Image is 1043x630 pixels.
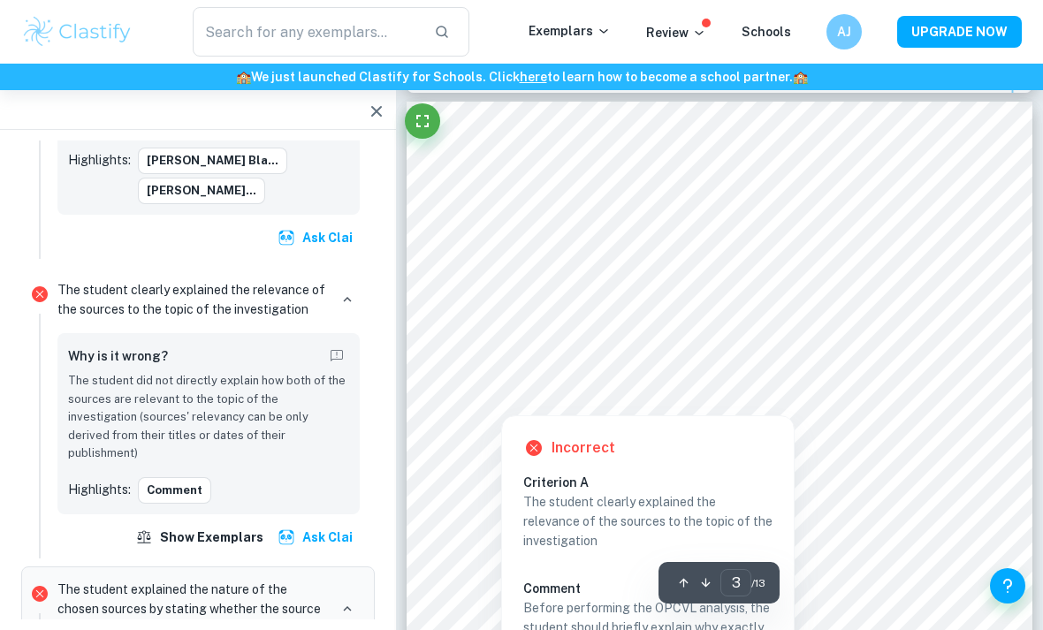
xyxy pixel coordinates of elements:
[236,70,251,84] span: 🏫
[552,437,615,459] h6: Incorrect
[520,70,547,84] a: here
[990,568,1025,603] button: Help and Feedback
[523,492,773,550] p: The student clearly explained the relevance of the sources to the topic of the investigation
[793,70,808,84] span: 🏫
[68,480,131,499] p: Highlights:
[4,67,1039,87] h6: We just launched Clastify for Schools. Click to learn how to become a school partner.
[57,280,328,319] p: The student clearly explained the relevance of the sources to the topic of the investigation
[21,14,133,49] img: Clastify logo
[897,16,1022,48] button: UPGRADE NOW
[29,284,50,305] svg: Incorrect
[132,521,270,553] button: Show exemplars
[278,528,295,546] img: clai.svg
[138,178,265,204] button: [PERSON_NAME]...
[405,103,440,139] button: Fullscreen
[274,222,360,254] button: Ask Clai
[742,25,791,39] a: Schools
[324,344,349,368] button: Report mistake/confusion
[751,575,765,591] span: / 13
[523,579,773,598] h6: Comment
[29,583,50,604] svg: Incorrect
[68,346,168,366] h6: Why is it wrong?
[826,14,862,49] button: AJ
[834,22,855,42] h6: AJ
[274,521,360,553] button: Ask Clai
[529,21,611,41] p: Exemplars
[138,477,211,504] button: Comment
[523,473,787,492] h6: Criterion A
[193,7,420,57] input: Search for any exemplars...
[646,23,706,42] p: Review
[278,229,295,247] img: clai.svg
[138,148,287,174] button: [PERSON_NAME] Bla...
[68,372,349,462] p: The student did not directly explain how both of the sources are relevant to the topic of the inv...
[68,150,131,170] p: Highlights:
